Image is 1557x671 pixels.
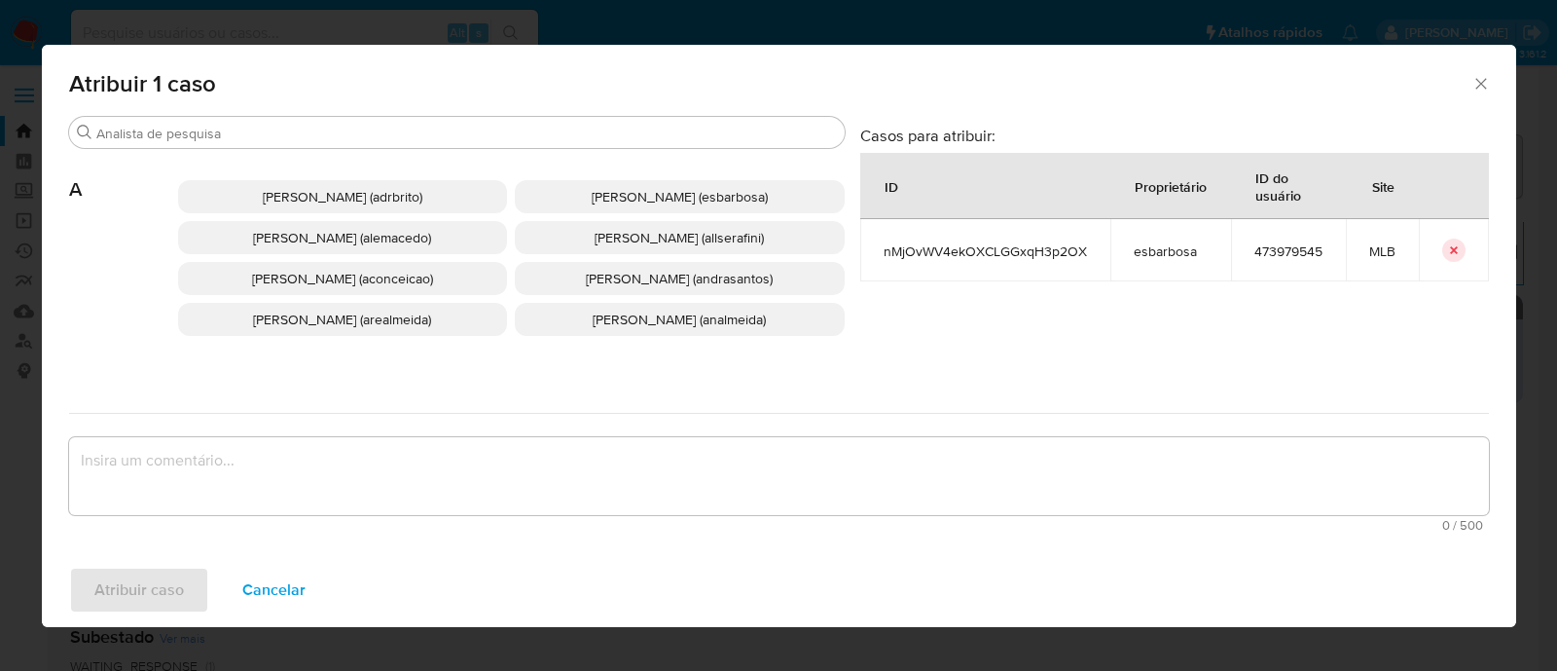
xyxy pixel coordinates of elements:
[884,242,1087,260] span: nMjOvWV4ekOXCLGGxqH3p2OX
[69,149,178,202] span: A
[861,163,922,209] div: ID
[515,221,845,254] div: [PERSON_NAME] (allserafini)
[77,125,92,140] button: Buscar
[1134,242,1208,260] span: esbarbosa
[42,45,1516,627] div: assign-modal
[1442,239,1466,262] button: icon-button
[1471,74,1489,92] button: Fechar a janela
[860,126,1489,145] h3: Casos para atribuir:
[178,303,508,336] div: [PERSON_NAME] (arealmeida)
[586,269,773,288] span: [PERSON_NAME] (andrasantos)
[252,269,433,288] span: [PERSON_NAME] (aconceicao)
[253,310,431,329] span: [PERSON_NAME] (arealmeida)
[1111,163,1230,209] div: Proprietário
[1232,154,1345,218] div: ID do usuário
[263,187,422,206] span: [PERSON_NAME] (adrbrito)
[178,221,508,254] div: [PERSON_NAME] (alemacedo)
[1349,163,1418,209] div: Site
[178,180,508,213] div: [PERSON_NAME] (adrbrito)
[515,262,845,295] div: [PERSON_NAME] (andrasantos)
[592,187,768,206] span: [PERSON_NAME] (esbarbosa)
[253,228,431,247] span: [PERSON_NAME] (alemacedo)
[1254,242,1322,260] span: 473979545
[515,180,845,213] div: [PERSON_NAME] (esbarbosa)
[75,519,1483,532] span: Máximo 500 caracteres
[593,310,766,329] span: [PERSON_NAME] (analmeida)
[515,303,845,336] div: [PERSON_NAME] (analmeida)
[1369,242,1395,260] span: MLB
[96,125,837,142] input: Analista de pesquisa
[217,567,331,614] button: Cancelar
[178,262,508,295] div: [PERSON_NAME] (aconceicao)
[69,72,1472,95] span: Atribuir 1 caso
[595,228,764,247] span: [PERSON_NAME] (allserafini)
[242,569,306,612] span: Cancelar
